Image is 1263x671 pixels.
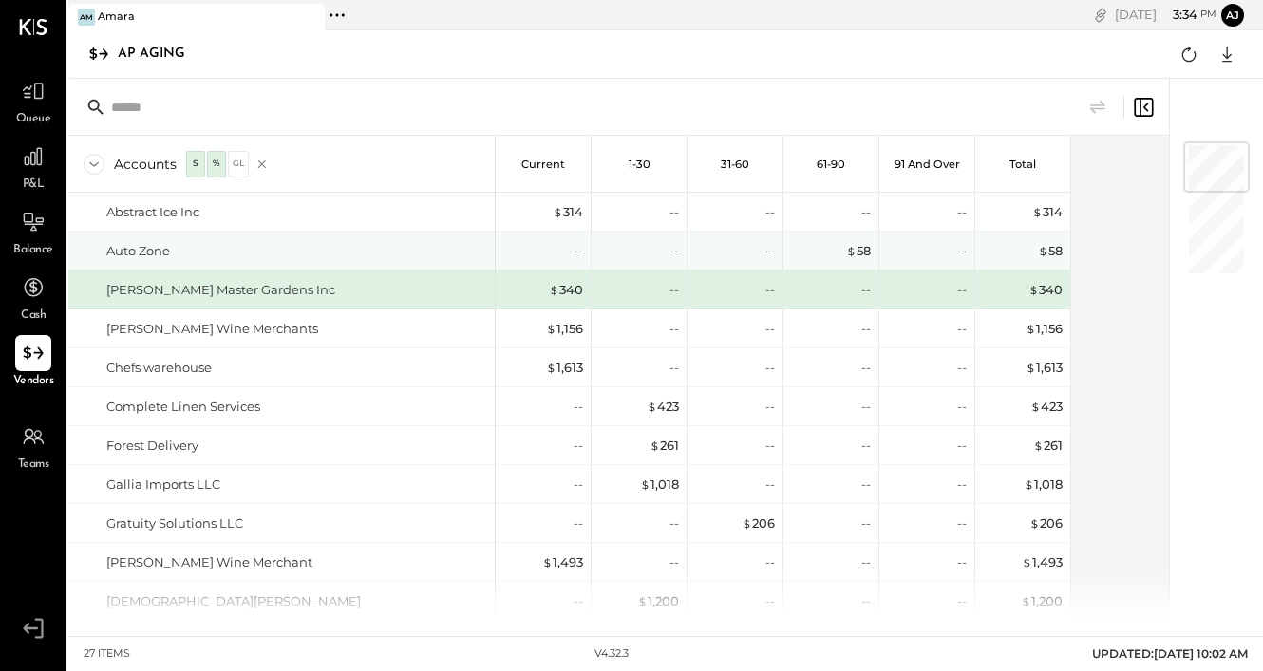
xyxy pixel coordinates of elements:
div: 314 [553,203,583,221]
div: 423 [647,398,679,416]
span: $ [846,243,857,258]
div: -- [957,359,967,377]
div: 1,156 [546,320,583,338]
div: -- [957,475,967,494]
div: -- [957,242,967,260]
div: -- [765,553,775,571]
div: GL [229,156,248,172]
span: Queue [16,111,51,128]
div: Forest Delivery [106,437,198,455]
div: -- [861,320,871,338]
div: 27 items [84,646,130,662]
div: -- [765,475,775,494]
div: Auto Zone [106,242,170,260]
span: $ [637,593,648,608]
span: pm [1200,8,1216,21]
span: $ [647,399,657,414]
a: Cash [1,270,66,325]
div: 1,018 [1024,475,1063,494]
div: [DEMOGRAPHIC_DATA][PERSON_NAME] [106,592,361,610]
div: -- [669,242,679,260]
div: -- [765,359,775,377]
div: 1,613 [1026,359,1063,377]
div: 1,156 [1026,320,1063,338]
div: -- [574,475,583,494]
div: -- [957,514,967,532]
p: Total [1009,158,1036,171]
div: Am [78,9,95,26]
div: 206 [742,514,775,532]
a: Vendors [1,335,66,390]
div: -- [861,592,871,610]
a: Balance [1,204,66,259]
span: $ [546,360,556,375]
div: -- [957,398,967,416]
span: P&L [23,177,45,194]
div: -- [574,592,583,610]
a: Teams [1,419,66,474]
p: Current [521,158,565,171]
span: $ [546,321,556,336]
div: Amara [98,9,135,25]
div: -- [765,320,775,338]
div: -- [574,242,583,260]
div: S [189,156,202,172]
div: -- [669,359,679,377]
div: 1,493 [1022,553,1063,571]
span: Cash [21,308,46,325]
span: $ [1026,360,1036,375]
div: -- [861,203,871,221]
div: -- [957,203,967,221]
span: 3 : 34 [1159,6,1197,24]
div: 58 [1038,242,1063,260]
div: -- [574,437,583,455]
div: -- [765,437,775,455]
div: [DATE] [1115,6,1216,24]
div: -- [957,553,967,571]
div: -- [861,281,871,299]
span: $ [1030,399,1041,414]
span: $ [1021,593,1031,608]
div: 261 [650,437,679,455]
span: $ [742,515,752,531]
span: $ [1033,438,1044,453]
div: -- [861,553,871,571]
div: 1,018 [640,475,679,494]
span: $ [1022,554,1032,569]
div: -- [669,320,679,338]
div: -- [574,514,583,532]
div: 340 [549,281,583,299]
div: -- [765,203,775,221]
div: 206 [1029,514,1063,532]
span: $ [1029,515,1040,531]
div: Complete Linen Services [106,398,260,416]
div: [PERSON_NAME] Wine Merchants [106,320,318,338]
span: $ [553,204,563,219]
div: [PERSON_NAME] Master Gardens Inc [106,281,335,299]
div: -- [861,398,871,416]
p: 91 and Over [895,158,960,171]
div: -- [669,553,679,571]
div: copy link [1091,5,1110,25]
a: P&L [1,139,66,194]
div: -- [957,592,967,610]
div: Chefs warehouse [106,359,212,377]
div: 1,200 [1021,592,1063,610]
div: [PERSON_NAME] Wine Merchant [106,553,312,571]
span: Teams [18,457,49,474]
div: -- [765,592,775,610]
div: Abstract Ice Inc [106,203,199,221]
span: $ [1026,321,1036,336]
div: -- [957,281,967,299]
span: $ [542,554,553,569]
div: -- [957,437,967,455]
div: 1,200 [637,592,679,610]
div: -- [765,281,775,299]
div: -- [669,203,679,221]
a: Queue [1,73,66,128]
p: 1-30 [629,158,650,171]
div: v 4.32.3 [594,646,629,662]
div: 1,613 [546,359,583,377]
p: 61-90 [817,158,845,171]
span: $ [549,282,559,297]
